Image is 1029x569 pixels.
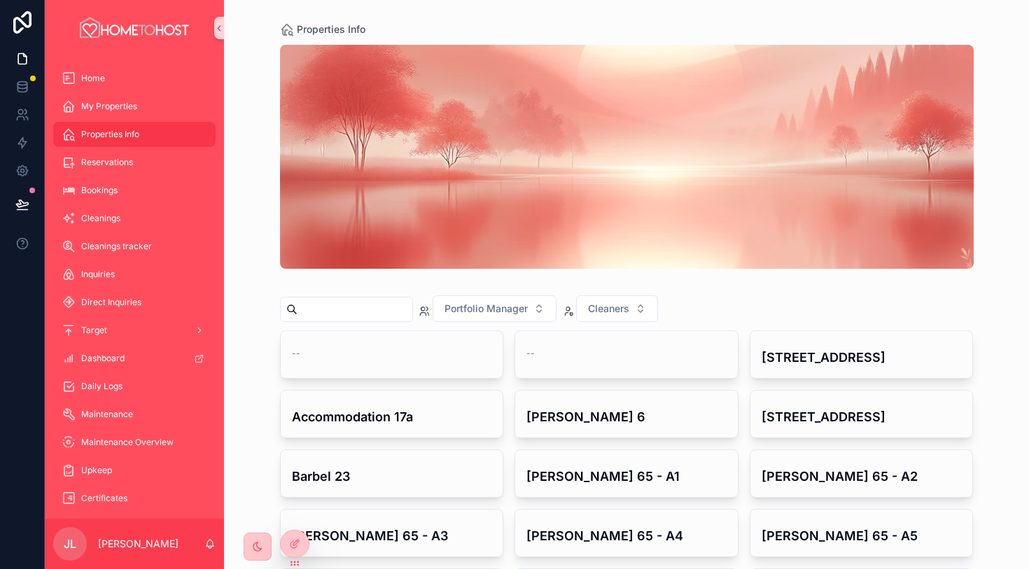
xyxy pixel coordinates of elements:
[81,353,125,364] span: Dashboard
[762,467,962,486] h4: [PERSON_NAME] 65 - A2
[98,537,178,551] p: [PERSON_NAME]
[81,73,105,84] span: Home
[53,318,216,343] a: Target
[750,390,974,438] a: [STREET_ADDRESS]
[576,295,658,322] button: Select Button
[53,122,216,147] a: Properties Info
[53,66,216,91] a: Home
[526,348,535,359] span: --
[78,17,191,39] img: App logo
[444,302,528,316] span: Portfolio Manager
[762,348,962,367] h4: [STREET_ADDRESS]
[81,101,137,112] span: My Properties
[526,467,727,486] h4: [PERSON_NAME] 65 - A1
[292,407,492,426] h4: Accommodation 17a
[45,56,224,519] div: scrollable content
[53,94,216,119] a: My Properties
[81,157,133,168] span: Reservations
[750,330,974,379] a: [STREET_ADDRESS]
[526,526,727,545] h4: [PERSON_NAME] 65 - A4
[53,458,216,483] a: Upkeep
[280,22,365,36] a: Properties Info
[81,185,118,196] span: Bookings
[81,409,133,420] span: Maintenance
[53,402,216,427] a: Maintenance
[280,330,504,379] a: --
[53,486,216,511] a: Certificates
[53,178,216,203] a: Bookings
[292,348,300,359] span: --
[81,269,115,280] span: Inquiries
[514,330,738,379] a: --
[81,381,122,392] span: Daily Logs
[81,129,139,140] span: Properties Info
[81,297,141,308] span: Direct Inquiries
[53,150,216,175] a: Reservations
[53,430,216,455] a: Maintenance Overview
[53,374,216,399] a: Daily Logs
[762,526,962,545] h4: [PERSON_NAME] 65 - A5
[81,437,174,448] span: Maintenance Overview
[762,407,962,426] h4: [STREET_ADDRESS]
[53,262,216,287] a: Inquiries
[280,509,504,557] a: [PERSON_NAME] 65 - A3
[588,302,629,316] span: Cleaners
[750,509,974,557] a: [PERSON_NAME] 65 - A5
[433,295,556,322] button: Select Button
[81,493,127,504] span: Certificates
[81,465,112,476] span: Upkeep
[280,390,504,438] a: Accommodation 17a
[292,526,492,545] h4: [PERSON_NAME] 65 - A3
[514,390,738,438] a: [PERSON_NAME] 6
[53,346,216,371] a: Dashboard
[53,234,216,259] a: Cleanings tracker
[514,449,738,498] a: [PERSON_NAME] 65 - A1
[280,449,504,498] a: Barbel 23
[81,325,107,336] span: Target
[81,241,152,252] span: Cleanings tracker
[53,206,216,231] a: Cleanings
[53,290,216,315] a: Direct Inquiries
[64,535,76,552] span: JL
[514,509,738,557] a: [PERSON_NAME] 65 - A4
[750,449,974,498] a: [PERSON_NAME] 65 - A2
[292,467,492,486] h4: Barbel 23
[526,407,727,426] h4: [PERSON_NAME] 6
[81,213,120,224] span: Cleanings
[297,22,365,36] span: Properties Info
